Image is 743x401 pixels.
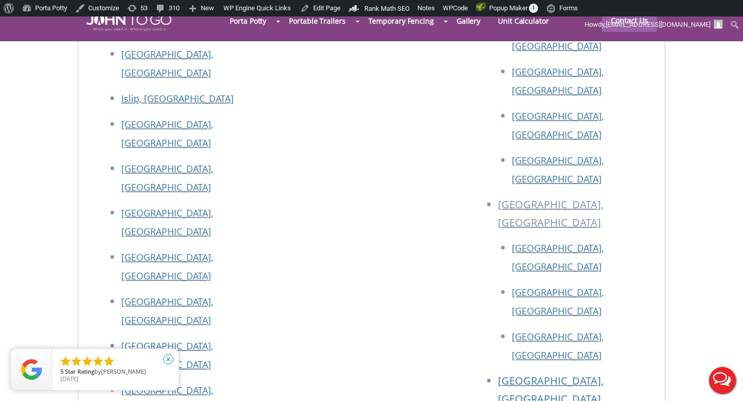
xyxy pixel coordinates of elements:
a: [GEOGRAPHIC_DATA], [GEOGRAPHIC_DATA] [512,65,604,96]
a: Portable Trailers [280,10,354,32]
a: [GEOGRAPHIC_DATA], [GEOGRAPHIC_DATA] [512,154,604,185]
span: [PERSON_NAME] [101,367,146,375]
a: [GEOGRAPHIC_DATA], [GEOGRAPHIC_DATA] [512,21,604,52]
a: Unit Calculator [489,10,558,32]
a: [GEOGRAPHIC_DATA], [GEOGRAPHIC_DATA] [121,118,213,149]
a: close [157,348,180,371]
li:  [70,355,83,367]
a: Gallery [448,10,489,32]
a: Islip, [GEOGRAPHIC_DATA] [121,92,234,105]
li:  [81,355,93,367]
a: [GEOGRAPHIC_DATA], [GEOGRAPHIC_DATA] [512,286,604,317]
span: 1 [529,4,538,13]
a: [GEOGRAPHIC_DATA], [GEOGRAPHIC_DATA] [121,207,213,238]
a: [GEOGRAPHIC_DATA], [GEOGRAPHIC_DATA] [121,48,213,79]
a: [GEOGRAPHIC_DATA], [GEOGRAPHIC_DATA] [512,242,604,273]
a: Porta Potty [221,10,275,32]
span: Star Rating [65,367,94,375]
a: [GEOGRAPHIC_DATA], [GEOGRAPHIC_DATA] [121,251,213,282]
span: by [60,369,170,376]
span: 5 [60,367,63,375]
a: [GEOGRAPHIC_DATA], [GEOGRAPHIC_DATA] [512,110,604,141]
li: [GEOGRAPHIC_DATA], [GEOGRAPHIC_DATA] [498,195,654,239]
button: Live Chat [702,360,743,401]
a: [GEOGRAPHIC_DATA], [GEOGRAPHIC_DATA] [121,162,213,193]
li:  [92,355,104,367]
a: Temporary Fencing [360,10,443,32]
i: close [163,354,173,364]
a: [GEOGRAPHIC_DATA], [GEOGRAPHIC_DATA] [512,330,604,361]
a: [GEOGRAPHIC_DATA], [GEOGRAPHIC_DATA] [121,340,213,371]
img: Review Rating [21,359,42,380]
span: Rank Math SEO [364,5,410,12]
span: [EMAIL_ADDRESS][DOMAIN_NAME] [606,21,710,28]
a: [GEOGRAPHIC_DATA], [GEOGRAPHIC_DATA] [121,295,213,326]
span: [DATE] [60,375,78,382]
li:  [103,355,115,367]
li:  [59,355,72,367]
a: Howdy, [581,16,727,33]
img: JOHN to go [86,14,171,31]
